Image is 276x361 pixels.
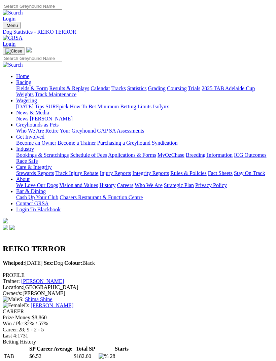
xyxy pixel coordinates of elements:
[16,201,48,206] a: Contact GRSA
[31,302,73,308] a: [PERSON_NAME]
[170,170,207,176] a: Rules & Policies
[3,290,273,296] div: [PERSON_NAME]
[16,128,273,134] div: Greyhounds as Pets
[3,225,8,230] img: facebook.svg
[3,327,273,333] div: 28; 9 - 2 - 5
[3,315,273,321] div: $8,860
[3,35,23,41] img: GRSA
[202,85,255,91] a: 2025 TAB Adelaide Cup
[64,260,82,266] b: Colour:
[3,315,32,320] span: Prize Money:
[3,41,15,47] a: Login
[16,207,61,212] a: Login To Blackbook
[16,182,273,188] div: About
[3,302,29,308] span: D:
[7,23,18,28] span: Menu
[58,140,96,146] a: Become a Trainer
[21,278,64,284] a: [PERSON_NAME]
[167,85,187,91] a: Coursing
[153,104,169,109] a: Isolynx
[30,116,72,121] a: [PERSON_NAME]
[44,260,63,266] span: Dog
[60,194,143,200] a: Chasers Restaurant & Function Centre
[3,62,23,68] img: Search
[186,152,233,158] a: Breeding Information
[164,182,194,188] a: Strategic Plan
[109,346,134,352] th: Starts
[3,284,23,290] span: Location:
[135,182,163,188] a: Who We Are
[16,194,58,200] a: Cash Up Your Club
[109,353,134,360] td: 28
[3,309,273,315] div: CAREER
[16,176,30,182] a: About
[3,10,23,16] img: Search
[3,339,273,345] div: Betting History
[16,85,273,98] div: Racing
[16,73,29,79] a: Home
[25,296,52,302] a: Shima Shine
[3,260,42,266] span: [DATE]
[44,260,54,266] b: Sex:
[3,321,273,327] div: 32% / 57%
[16,92,34,97] a: Weights
[26,47,32,52] img: logo-grsa-white.png
[3,296,19,302] img: Male
[16,110,49,115] a: News & Media
[16,194,273,201] div: Bar & Dining
[16,164,52,170] a: Care & Integrity
[16,128,44,134] a: Who We Are
[73,353,98,360] td: $182.60
[49,85,89,91] a: Results & Replays
[16,146,34,152] a: Industry
[16,182,58,188] a: We Love Our Dogs
[97,104,151,109] a: Minimum Betting Limits
[29,346,73,352] th: SP Career Average
[195,182,227,188] a: Privacy Policy
[45,104,68,109] a: SUREpick
[16,152,273,164] div: Industry
[16,134,44,140] a: Get Involved
[3,244,273,253] h2: REIKO TERROR
[3,333,18,338] span: Last 4:
[45,128,96,134] a: Retire Your Greyhound
[64,260,95,266] span: Black
[3,272,273,278] div: PROFILE
[3,296,24,302] span: S:
[111,85,126,91] a: Tracks
[152,140,177,146] a: Syndication
[97,140,150,146] a: Purchasing a Greyhound
[16,116,28,121] a: News
[234,152,266,158] a: ICG Outcomes
[3,3,62,10] input: Search
[3,260,25,266] b: Whelped:
[16,116,273,122] div: News & Media
[16,98,37,103] a: Wagering
[127,85,147,91] a: Statistics
[3,29,273,35] a: Dog Statistics - REIKO TERROR
[16,122,59,128] a: Greyhounds as Pets
[3,333,273,339] div: 1731
[29,353,73,360] td: $6.52
[16,170,54,176] a: Stewards Reports
[16,188,46,194] a: Bar & Dining
[99,353,108,359] img: %
[3,22,21,29] button: Toggle navigation
[16,85,48,91] a: Fields & Form
[16,158,38,164] a: Race Safe
[59,182,98,188] a: Vision and Values
[55,170,98,176] a: Track Injury Rebate
[3,218,8,223] img: logo-grsa-white.png
[9,225,15,230] img: twitter.svg
[91,85,110,91] a: Calendar
[73,346,98,352] th: Total SP
[99,182,115,188] a: History
[3,321,24,326] span: Win / Plc:
[208,170,233,176] a: Fact Sheets
[3,16,15,22] a: Login
[158,152,184,158] a: MyOzChase
[35,92,76,97] a: Track Maintenance
[148,85,166,91] a: Grading
[5,48,22,54] img: Close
